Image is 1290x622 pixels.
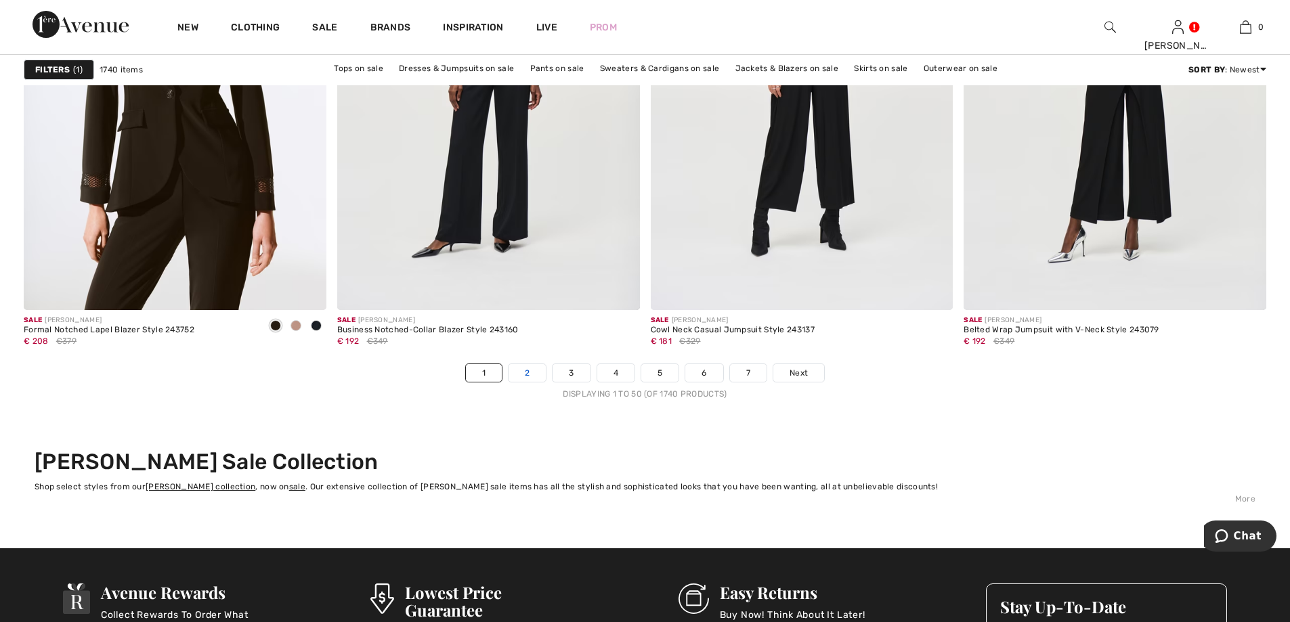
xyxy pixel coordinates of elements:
span: Sale [24,316,42,324]
img: My Info [1172,19,1184,35]
img: 1ère Avenue [33,11,129,38]
a: 7 [730,364,767,382]
span: 1740 items [100,64,143,76]
span: €379 [56,335,77,347]
span: Sale [651,316,669,324]
span: € 192 [964,336,986,346]
h3: Easy Returns [720,583,865,601]
div: Cowl Neck Casual Jumpsuit Style 243137 [651,326,815,335]
span: Next [790,367,808,379]
a: Pants on sale [523,60,591,77]
div: [PERSON_NAME] [964,315,1159,326]
img: Lowest Price Guarantee [370,583,393,614]
a: Prom [590,20,617,35]
div: [PERSON_NAME] [651,315,815,326]
span: Inspiration [443,22,503,36]
span: € 192 [337,336,360,346]
h3: Stay Up-To-Date [1000,598,1213,615]
img: Avenue Rewards [63,583,90,614]
a: sale [289,482,305,491]
a: Sign In [1172,20,1184,33]
span: 1 [73,64,83,76]
a: 2 [509,364,546,382]
div: Formal Notched Lapel Blazer Style 243752 [24,326,194,335]
a: Outerwear on sale [917,60,1004,77]
a: 4 [597,364,635,382]
div: Sand [286,315,306,338]
a: 1 [466,364,502,382]
a: 3 [553,364,590,382]
h2: [PERSON_NAME] Sale Collection [35,449,1255,474]
div: Belted Wrap Jumpsuit with V-Neck Style 243079 [964,326,1159,335]
a: Sweaters & Cardigans on sale [593,60,726,77]
a: Brands [370,22,411,36]
a: Tops on sale [327,60,390,77]
span: Sale [964,316,982,324]
div: Business Notched-Collar Blazer Style 243160 [337,326,519,335]
span: €349 [367,335,388,347]
a: Dresses & Jumpsuits on sale [392,60,521,77]
nav: Page navigation [24,363,1266,400]
iframe: Opens a widget where you can chat to one of our agents [1204,520,1276,554]
a: [PERSON_NAME] collection [146,482,255,491]
div: [PERSON_NAME] [1144,39,1211,53]
span: Sale [337,316,356,324]
a: 0 [1212,19,1278,35]
div: Black [265,315,286,338]
img: Easy Returns [679,583,709,614]
span: 0 [1258,21,1264,33]
a: Skirts on sale [847,60,914,77]
div: [PERSON_NAME] [24,315,194,326]
h3: Avenue Rewards [101,583,266,601]
strong: Filters [35,64,70,76]
div: Shop select styles from our , now on . Our extensive collection of [PERSON_NAME] sale items has a... [35,481,1255,493]
a: Clothing [231,22,280,36]
span: €329 [679,335,700,347]
span: € 208 [24,336,49,346]
strong: Sort By [1188,65,1225,74]
a: Live [536,20,557,35]
span: €349 [993,335,1014,347]
img: search the website [1104,19,1116,35]
a: Sale [312,22,337,36]
div: : Newest [1188,64,1266,76]
a: New [177,22,198,36]
div: More [35,493,1255,505]
h3: Lowest Price Guarantee [405,583,574,619]
a: 5 [641,364,679,382]
a: Jackets & Blazers on sale [729,60,846,77]
img: My Bag [1240,19,1251,35]
span: € 181 [651,336,672,346]
div: Displaying 1 to 50 (of 1740 products) [24,388,1266,400]
div: [PERSON_NAME] [337,315,519,326]
div: Midnight Blue [306,315,326,338]
a: Next [773,364,824,382]
a: 6 [685,364,723,382]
